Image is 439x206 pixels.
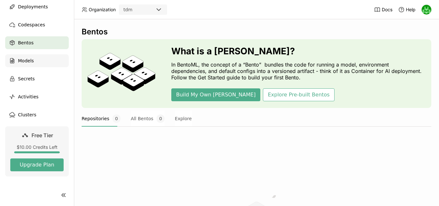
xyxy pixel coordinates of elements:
[10,158,64,171] button: Upgrade Plan
[18,3,48,11] span: Deployments
[5,108,69,121] a: Clusters
[112,114,121,123] span: 0
[82,111,121,127] button: Repositories
[171,61,425,81] p: In BentoML, the concept of a “Bento” bundles the code for running a model, environment dependenci...
[89,7,116,13] span: Organization
[406,7,416,13] span: Help
[18,111,36,119] span: Clusters
[374,6,392,13] a: Docs
[123,6,132,13] div: tdm
[5,36,69,49] a: Bentos
[5,18,69,31] a: Codespaces
[5,90,69,103] a: Activities
[382,7,392,13] span: Docs
[157,114,165,123] span: 0
[18,21,45,29] span: Codespaces
[18,93,39,101] span: Activities
[87,52,156,95] img: cover onboarding
[171,46,425,56] h3: What is a [PERSON_NAME]?
[131,111,165,127] button: All Bentos
[18,39,33,47] span: Bentos
[10,144,64,150] div: $10.00 Credits Left
[18,75,35,83] span: Secrets
[5,54,69,67] a: Models
[31,132,53,139] span: Free Tier
[5,0,69,13] a: Deployments
[171,88,260,101] button: Build My Own [PERSON_NAME]
[175,111,192,127] button: Explore
[5,72,69,85] a: Secrets
[18,57,34,65] span: Models
[82,27,431,37] div: Bentos
[263,88,334,101] button: Explore Pre-built Bentos
[422,5,431,14] img: Negin shafaf
[398,6,416,13] div: Help
[133,7,134,13] input: Selected tdm.
[5,126,69,176] a: Free Tier$10.00 Credits LeftUpgrade Plan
